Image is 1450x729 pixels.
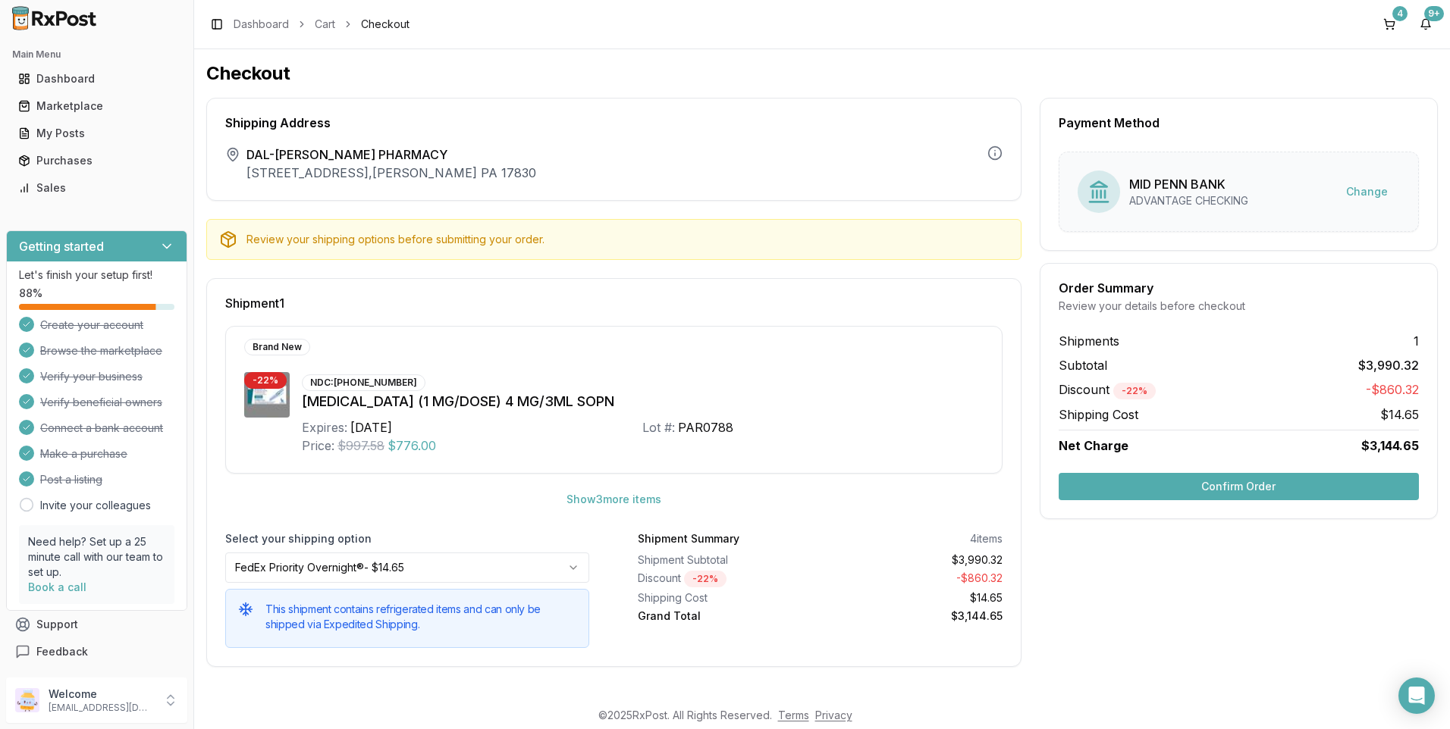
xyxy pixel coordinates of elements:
span: Discount [1059,382,1156,397]
span: $3,990.32 [1358,356,1419,374]
span: -$860.32 [1366,380,1419,399]
div: Lot #: [642,418,675,436]
div: 4 items [970,531,1003,546]
div: Order Summary [1059,282,1419,294]
div: NDC: [PHONE_NUMBER] [302,374,425,391]
a: Dashboard [12,65,181,92]
div: - 22 % [1113,383,1156,399]
a: Marketplace [12,92,181,120]
a: Sales [12,174,181,202]
button: Dashboard [6,67,187,91]
a: Terms [778,709,809,721]
div: Brand New [244,339,310,355]
p: Let's finish your setup first! [19,268,174,283]
span: Browse the marketplace [40,343,162,358]
button: Purchases [6,149,187,173]
div: $3,144.65 [826,609,1002,624]
span: Feedback [36,644,88,659]
span: Shipment 1 [225,297,284,309]
button: 4 [1377,12,1401,36]
span: $776.00 [388,436,436,455]
div: 9+ [1424,6,1444,21]
button: Confirm Order [1059,473,1419,500]
div: Grand Total [638,609,814,624]
button: Show3more items [554,486,673,513]
img: RxPost Logo [6,6,103,30]
div: Dashboard [18,71,175,86]
button: My Posts [6,121,187,145]
div: - 22 % [244,372,287,389]
div: Open Intercom Messenger [1398,677,1435,714]
div: Review your details before checkout [1059,299,1419,314]
a: Dashboard [234,17,289,32]
h5: This shipment contains refrigerated items and can only be shipped via Expedited Shipping. [265,602,576,632]
span: Post a listing [40,472,102,487]
span: Shipping Cost [1059,405,1138,424]
div: Sales [18,180,175,196]
img: User avatar [15,688,39,712]
div: Price: [302,436,334,455]
span: $14.65 [1380,405,1419,424]
span: 88 % [19,286,42,301]
div: My Posts [18,126,175,141]
div: PAR0788 [678,418,733,436]
a: Purchases [12,147,181,174]
div: Review your shipping options before submitting your order. [246,232,1009,247]
span: Net Charge [1059,438,1128,453]
div: Shipping Cost [638,590,814,605]
span: Verify your business [40,369,143,384]
div: Purchases [18,153,175,168]
div: - $860.32 [826,571,1002,587]
span: Make a purchase [40,446,127,461]
a: My Posts [12,120,181,147]
div: Expires: [302,418,347,436]
p: [STREET_ADDRESS] , [PERSON_NAME] PA 17830 [246,164,536,182]
h1: Checkout [206,61,1438,86]
p: Need help? Set up a 25 minute call with our team to set up. [28,534,165,580]
span: Checkout [361,17,410,32]
div: Marketplace [18,99,175,114]
span: $3,144.65 [1361,436,1419,455]
div: [DATE] [350,418,392,436]
div: $3,990.32 [826,552,1002,568]
div: Payment Method [1059,117,1419,129]
div: Shipping Address [225,117,1003,129]
nav: breadcrumb [234,17,410,32]
button: 9+ [1414,12,1438,36]
div: Shipment Subtotal [638,552,814,568]
div: MID PENN BANK [1129,175,1248,193]
a: Cart [315,17,335,32]
button: Support [6,611,187,638]
span: Create your account [40,318,143,333]
span: Shipments [1059,332,1119,350]
div: Discount [638,571,814,587]
button: Sales [6,176,187,200]
div: 4 [1392,6,1408,21]
span: DAL-[PERSON_NAME] PHARMACY [246,145,536,164]
a: Book a call [28,580,86,593]
h3: Getting started [19,237,104,255]
button: Feedback [6,638,187,665]
div: Shipment Summary [638,531,739,546]
button: Change [1334,178,1400,205]
div: - 22 % [684,571,727,587]
a: Privacy [815,709,852,721]
span: Subtotal [1059,356,1107,374]
div: $14.65 [826,590,1002,605]
a: Invite your colleagues [40,498,151,513]
img: Ozempic (1 MG/DOSE) 4 MG/3ML SOPN [244,372,290,418]
p: Welcome [49,687,154,702]
button: Marketplace [6,94,187,118]
span: $997.58 [337,436,384,455]
p: [EMAIL_ADDRESS][DOMAIN_NAME] [49,702,154,714]
span: 1 [1414,332,1419,350]
span: Verify beneficial owners [40,395,162,410]
div: ADVANTAGE CHECKING [1129,193,1248,208]
h2: Main Menu [12,48,181,61]
label: Select your shipping option [225,531,589,546]
span: Connect a bank account [40,421,163,436]
div: [MEDICAL_DATA] (1 MG/DOSE) 4 MG/3ML SOPN [302,391,984,412]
